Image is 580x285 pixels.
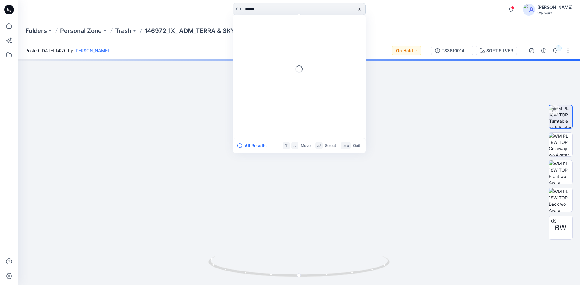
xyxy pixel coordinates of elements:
[25,47,109,54] span: Posted [DATE] 14:20 by
[537,4,572,11] div: [PERSON_NAME]
[549,105,572,128] img: WM PL 18W TOP Turntable with Avatar
[25,27,47,35] a: Folders
[556,45,562,51] div: 1
[431,46,473,55] button: TS36100146972 ([DATE])
[353,143,360,149] p: Quit
[343,143,349,149] p: esc
[145,27,270,35] p: 146972_1X_ ADM_TERRA & SKY REFINED BLOUSE
[74,48,109,53] a: [PERSON_NAME]
[539,46,549,55] button: Details
[537,11,572,15] div: Walmart
[523,4,535,16] img: avatar
[476,46,517,55] button: SOFT SILVER
[60,27,102,35] a: Personal Zone
[486,47,513,54] div: SOFT SILVER
[325,143,336,149] p: Select
[555,222,567,233] span: BW
[115,27,131,35] a: Trash
[442,47,469,54] div: TS36100146972 ([DATE])
[549,188,572,212] img: WM PL 18W TOP Back wo Avatar
[551,46,561,55] button: 1
[237,142,271,149] button: All Results
[301,143,311,149] p: Move
[549,133,572,156] img: WM PL 18W TOP Colorway wo Avatar
[549,160,572,184] img: WM PL 18W TOP Front wo Avatar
